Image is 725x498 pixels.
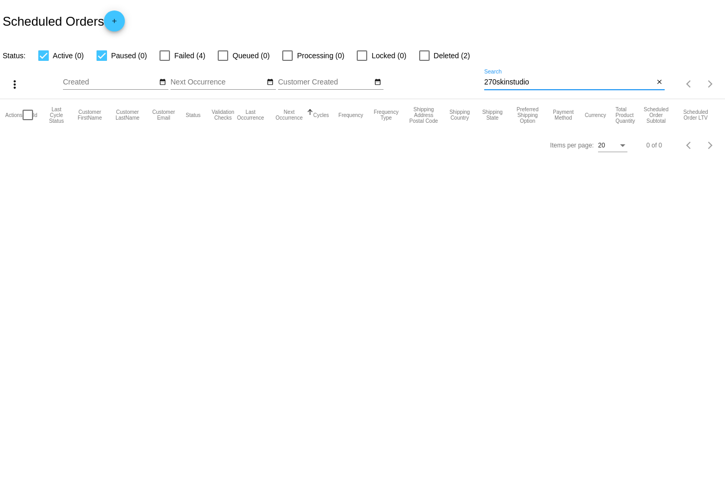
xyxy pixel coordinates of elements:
button: Previous page [679,135,700,156]
button: Change sorting for PreferredShippingOption [513,107,542,124]
button: Change sorting for LifetimeValue [681,109,710,121]
mat-select: Items per page: [598,142,627,150]
button: Change sorting for FrequencyType [372,109,399,121]
h2: Scheduled Orders [3,10,125,31]
mat-icon: more_vert [8,78,21,91]
mat-icon: close [656,78,663,87]
input: Customer Created [278,78,372,87]
button: Next page [700,135,721,156]
mat-header-cell: Actions [5,99,23,131]
input: Search [484,78,654,87]
mat-header-cell: Total Product Quantity [615,99,641,131]
mat-icon: add [108,17,121,30]
div: 0 of 0 [646,142,662,149]
span: Locked (0) [371,49,406,62]
button: Change sorting for PaymentMethod.Type [551,109,575,121]
button: Change sorting for CustomerLastName [113,109,142,121]
span: 20 [598,142,605,149]
input: Next Occurrence [170,78,265,87]
button: Change sorting for CustomerFirstName [76,109,104,121]
button: Change sorting for Cycles [313,112,329,118]
button: Clear [654,77,665,88]
mat-icon: date_range [374,78,381,87]
button: Change sorting for CustomerEmail [151,109,176,121]
mat-icon: date_range [266,78,274,87]
span: Queued (0) [232,49,270,62]
button: Change sorting for CurrencyIso [585,112,606,118]
span: Status: [3,51,26,60]
mat-icon: date_range [159,78,166,87]
span: Paused (0) [111,49,147,62]
button: Change sorting for Subtotal [641,107,671,124]
span: Deleted (2) [434,49,470,62]
input: Created [63,78,157,87]
button: Change sorting for LastOccurrenceUtc [236,109,265,121]
button: Change sorting for ShippingState [481,109,504,121]
div: Items per page: [550,142,594,149]
span: Active (0) [53,49,84,62]
button: Change sorting for NextOccurrenceUtc [274,109,304,121]
button: Change sorting for Status [186,112,200,118]
button: Change sorting for Id [33,112,37,118]
mat-header-cell: Validation Checks [210,99,236,131]
button: Previous page [679,73,700,94]
span: Failed (4) [174,49,205,62]
button: Change sorting for LastProcessingCycleId [47,107,66,124]
span: Processing (0) [297,49,344,62]
button: Change sorting for ShippingCountry [447,109,471,121]
button: Next page [700,73,721,94]
button: Change sorting for Frequency [338,112,363,118]
button: Change sorting for ShippingPostcode [409,107,439,124]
